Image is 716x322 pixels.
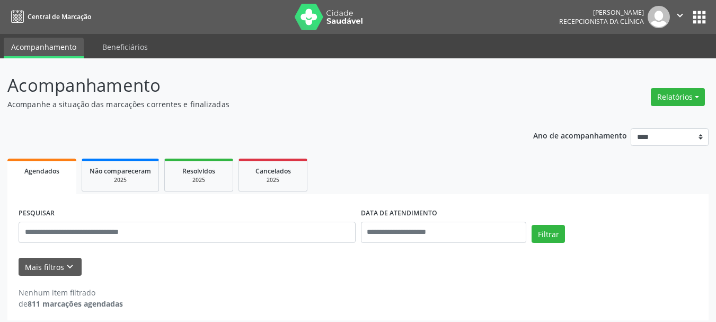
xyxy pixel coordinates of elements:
a: Acompanhamento [4,38,84,58]
a: Beneficiários [95,38,155,56]
div: de [19,298,123,309]
span: Recepcionista da clínica [559,17,644,26]
span: Cancelados [255,167,291,176]
span: Resolvidos [182,167,215,176]
p: Ano de acompanhamento [533,128,627,142]
button: apps [690,8,709,27]
button: Mais filtroskeyboard_arrow_down [19,258,82,276]
label: PESQUISAR [19,205,55,222]
span: Agendados [24,167,59,176]
button: Relatórios [651,88,705,106]
span: Central de Marcação [28,12,91,21]
span: Não compareceram [90,167,151,176]
div: 2025 [246,176,299,184]
button: Filtrar [532,225,565,243]
i:  [674,10,686,21]
div: [PERSON_NAME] [559,8,644,17]
div: Nenhum item filtrado [19,287,123,298]
p: Acompanhamento [7,72,498,99]
label: DATA DE ATENDIMENTO [361,205,437,222]
div: 2025 [172,176,225,184]
a: Central de Marcação [7,8,91,25]
i: keyboard_arrow_down [64,261,76,273]
p: Acompanhe a situação das marcações correntes e finalizadas [7,99,498,110]
div: 2025 [90,176,151,184]
button:  [670,6,690,28]
img: img [648,6,670,28]
strong: 811 marcações agendadas [28,299,123,309]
